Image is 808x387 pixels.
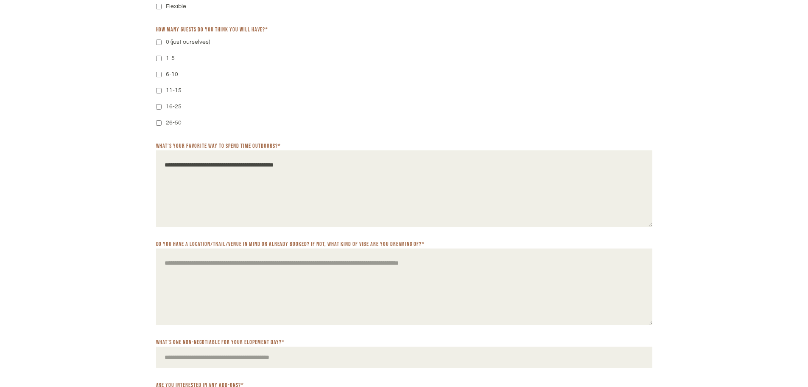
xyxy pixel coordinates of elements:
[166,68,178,80] label: 6-10
[156,26,268,34] label: How many guests do you think you will have?
[166,0,186,12] label: Flexible
[166,52,175,64] label: 1-5
[166,85,182,96] label: 11-15
[166,101,182,113] label: 16-25
[166,117,182,129] label: 26-50
[156,142,281,150] label: What’s your favorite way to spend time outdoors?
[156,339,285,346] label: What’s one non-negotiable for your elopement day?
[166,36,210,48] label: 0 (just ourselves)
[156,240,425,248] label: Do you have a location/trail/venue in mind or already booked? If not, what kind of vibe are you d...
